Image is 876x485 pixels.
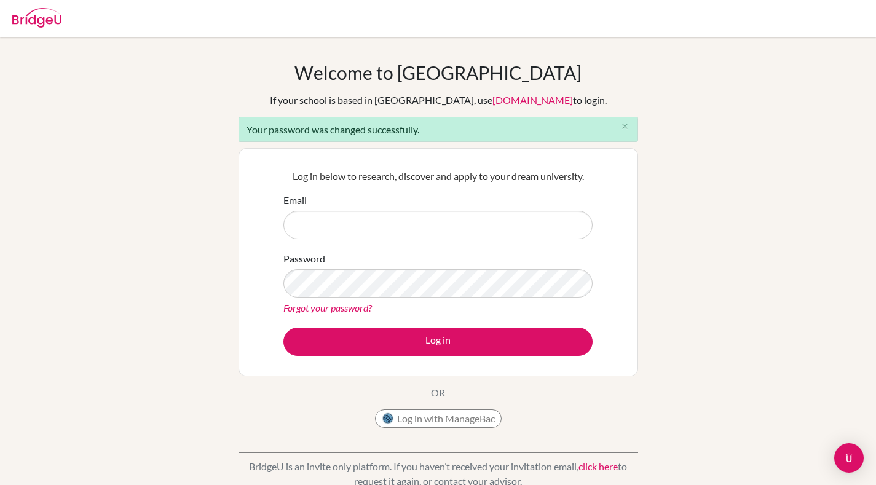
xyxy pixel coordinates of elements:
div: If your school is based in [GEOGRAPHIC_DATA], use to login. [270,93,607,108]
h1: Welcome to [GEOGRAPHIC_DATA] [294,61,582,84]
button: Log in with ManageBac [375,409,502,428]
p: OR [431,385,445,400]
i: close [620,122,629,131]
div: Open Intercom Messenger [834,443,864,473]
button: Close [613,117,637,136]
label: Email [283,193,307,208]
button: Log in [283,328,593,356]
img: Bridge-U [12,8,61,28]
div: Your password was changed successfully. [239,117,638,142]
label: Password [283,251,325,266]
p: Log in below to research, discover and apply to your dream university. [283,169,593,184]
a: [DOMAIN_NAME] [492,94,573,106]
a: Forgot your password? [283,302,372,313]
a: click here [578,460,618,472]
